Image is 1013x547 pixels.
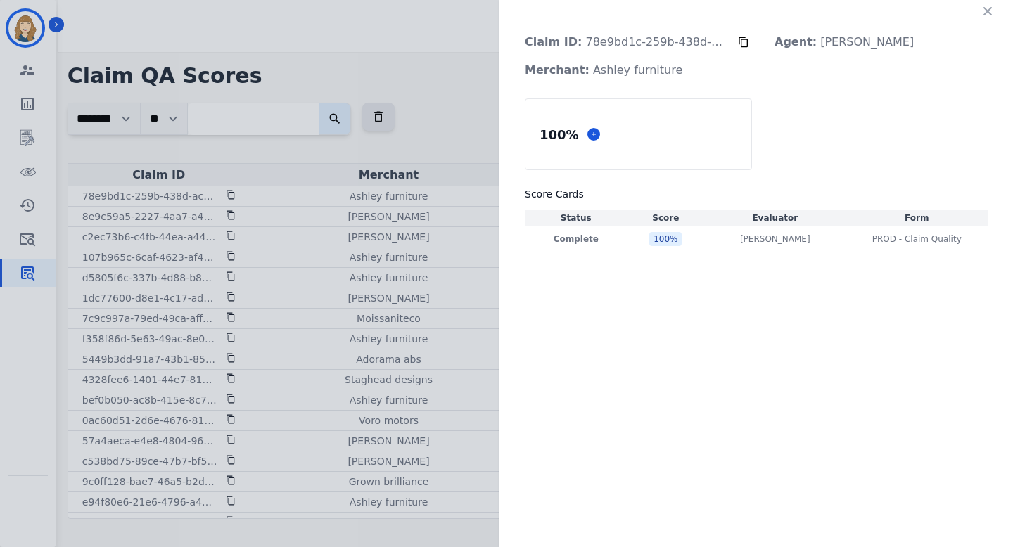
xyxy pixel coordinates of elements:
strong: Merchant: [525,63,590,77]
th: Form [846,210,988,226]
th: Evaluator [704,210,846,226]
p: Ashley furniture [514,56,694,84]
div: 100 % [537,122,582,147]
strong: Agent: [775,35,817,49]
th: Score [627,210,704,226]
p: 78e9bd1c-259b-438d-ac8d-e998966eceac [514,28,738,56]
p: Complete [528,233,625,245]
h3: Score Cards [525,187,988,201]
p: [PERSON_NAME] [740,233,810,245]
th: Status [525,210,627,226]
span: PROD - Claim Quality [872,233,962,245]
div: 100 % [649,232,682,246]
p: [PERSON_NAME] [763,28,925,56]
strong: Claim ID: [525,35,582,49]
